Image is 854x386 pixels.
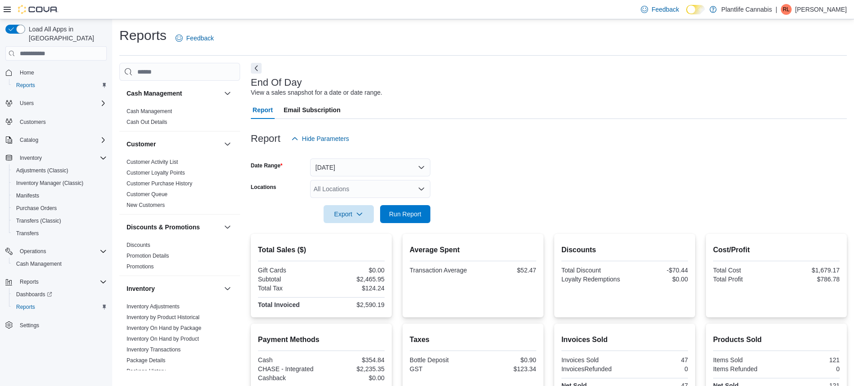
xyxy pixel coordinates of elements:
[778,356,840,364] div: 121
[418,185,425,193] button: Open list of options
[20,278,39,285] span: Reports
[9,215,110,227] button: Transfers (Classic)
[9,227,110,240] button: Transfers
[2,319,110,332] button: Settings
[652,5,679,14] span: Feedback
[16,320,43,331] a: Settings
[18,5,58,14] img: Cova
[127,140,220,149] button: Customer
[713,267,775,274] div: Total Cost
[9,189,110,202] button: Manifests
[13,190,43,201] a: Manifests
[16,67,38,78] a: Home
[323,374,385,382] div: $0.00
[16,260,61,268] span: Cash Management
[13,259,65,269] a: Cash Management
[16,98,107,109] span: Users
[16,303,35,311] span: Reports
[781,4,792,15] div: Rob Loree
[20,69,34,76] span: Home
[127,169,185,176] span: Customer Loyalty Points
[127,191,167,198] span: Customer Queue
[127,335,199,342] span: Inventory On Hand by Product
[127,241,150,249] span: Discounts
[172,29,217,47] a: Feedback
[380,205,430,223] button: Run Report
[119,240,240,276] div: Discounts & Promotions
[127,368,166,374] a: Package History
[410,245,536,255] h2: Average Spent
[16,67,107,78] span: Home
[127,223,200,232] h3: Discounts & Promotions
[13,215,107,226] span: Transfers (Classic)
[721,4,772,15] p: Plantlife Cannabis
[127,314,200,320] a: Inventory by Product Historical
[16,276,107,287] span: Reports
[626,276,688,283] div: $0.00
[475,365,536,373] div: $123.34
[16,135,107,145] span: Catalog
[9,301,110,313] button: Reports
[323,301,385,308] div: $2,590.19
[561,334,688,345] h2: Invoices Sold
[2,276,110,288] button: Reports
[258,245,385,255] h2: Total Sales ($)
[127,263,154,270] span: Promotions
[13,302,107,312] span: Reports
[13,165,107,176] span: Adjustments (Classic)
[251,133,280,144] h3: Report
[410,365,471,373] div: GST
[13,178,87,189] a: Inventory Manager (Classic)
[127,158,178,166] span: Customer Activity List
[127,253,169,259] a: Promotion Details
[5,62,107,355] nav: Complex example
[127,89,220,98] button: Cash Management
[16,246,50,257] button: Operations
[186,34,214,43] span: Feedback
[25,25,107,43] span: Load All Apps in [GEOGRAPHIC_DATA]
[127,325,201,331] a: Inventory On Hand by Package
[127,284,155,293] h3: Inventory
[20,322,39,329] span: Settings
[13,259,107,269] span: Cash Management
[389,210,421,219] span: Run Report
[20,136,38,144] span: Catalog
[251,162,283,169] label: Date Range
[16,246,107,257] span: Operations
[475,267,536,274] div: $52.47
[9,258,110,270] button: Cash Management
[637,0,683,18] a: Feedback
[13,190,107,201] span: Manifests
[127,336,199,342] a: Inventory On Hand by Product
[127,325,201,332] span: Inventory On Hand by Package
[16,230,39,237] span: Transfers
[258,285,320,292] div: Total Tax
[20,100,34,107] span: Users
[16,291,52,298] span: Dashboards
[410,267,471,274] div: Transaction Average
[713,356,775,364] div: Items Sold
[778,267,840,274] div: $1,679.17
[13,228,107,239] span: Transfers
[16,192,39,199] span: Manifests
[775,4,777,15] p: |
[127,202,165,208] a: New Customers
[2,66,110,79] button: Home
[127,223,220,232] button: Discounts & Promotions
[127,303,180,310] a: Inventory Adjustments
[9,79,110,92] button: Reports
[251,63,262,74] button: Next
[783,4,789,15] span: RL
[222,222,233,232] button: Discounts & Promotions
[16,180,83,187] span: Inventory Manager (Classic)
[561,276,623,283] div: Loyalty Redemptions
[2,152,110,164] button: Inventory
[258,365,320,373] div: CHASE - Integrated
[16,116,107,127] span: Customers
[16,153,107,163] span: Inventory
[9,288,110,301] a: Dashboards
[16,217,61,224] span: Transfers (Classic)
[16,167,68,174] span: Adjustments (Classic)
[324,205,374,223] button: Export
[13,203,107,214] span: Purchase Orders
